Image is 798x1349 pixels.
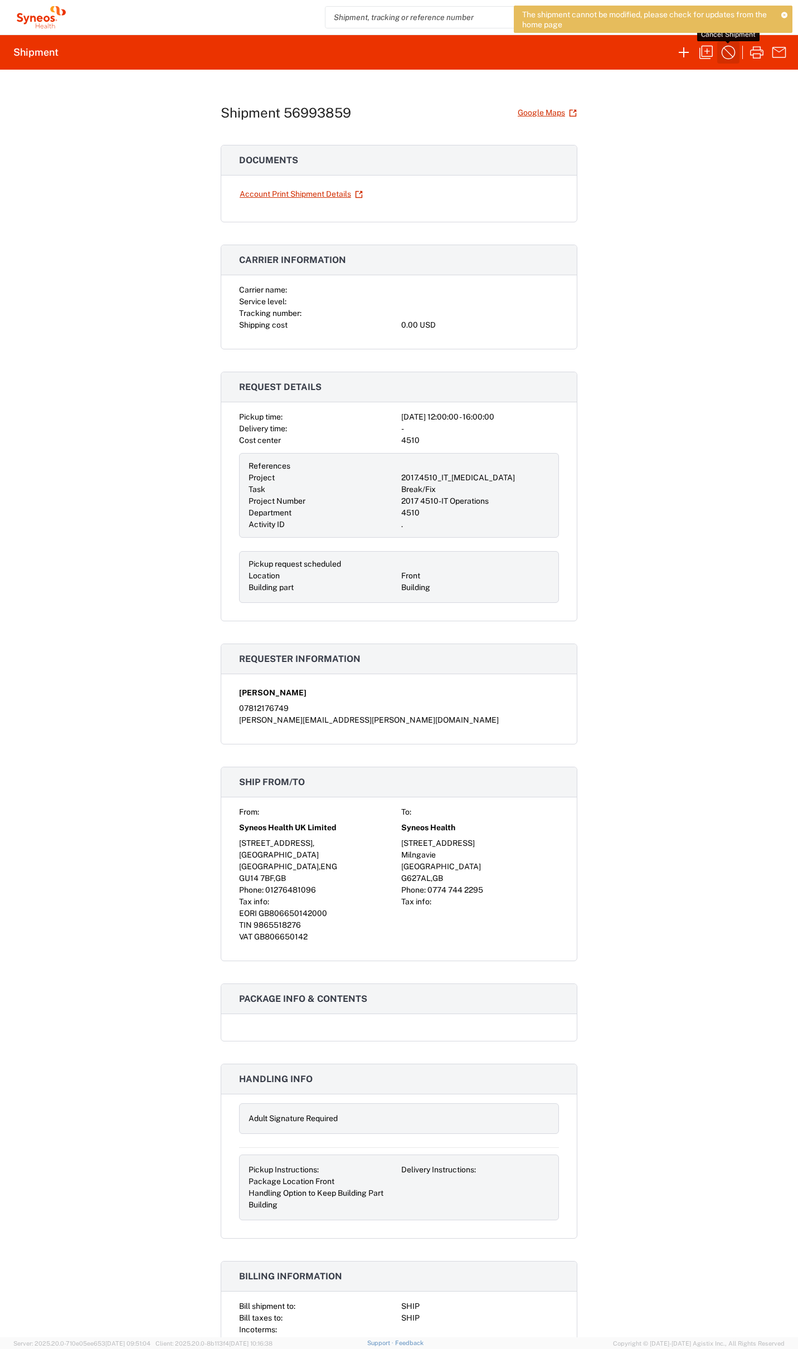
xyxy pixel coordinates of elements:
span: Delivery Instructions: [401,1165,476,1174]
span: Syneos Health UK Limited [239,822,337,834]
span: Building part [249,583,294,592]
span: Cost center [239,436,281,445]
a: Feedback [395,1340,424,1346]
span: , [431,874,432,883]
span: Front [401,571,420,580]
span: [DATE] 09:51:04 [105,1340,150,1347]
h2: Shipment [13,46,59,59]
span: Billing information [239,1271,342,1282]
div: 2017.4510_IT_[MEDICAL_DATA] [401,472,549,484]
span: Shipping cost [239,320,288,329]
span: 0774 744 2295 [427,885,483,894]
span: Phone: [401,885,426,894]
span: Phone: [239,885,264,894]
span: Pickup time: [239,412,283,421]
div: [STREET_ADDRESS], [239,837,397,849]
div: Task [249,484,397,495]
div: . [401,519,549,530]
div: 2017 4510-IT Operations [401,495,549,507]
span: Requester information [239,654,361,664]
span: GB806650142 [254,932,308,941]
span: Location [249,571,280,580]
span: EORI [239,909,257,918]
span: References [249,461,290,470]
span: 01276481096 [265,885,316,894]
div: Project Number [249,495,397,507]
span: Syneos Health [401,822,455,834]
input: Shipment, tracking or reference number [325,7,614,28]
span: VAT [239,932,252,941]
span: Building [401,583,430,592]
div: SHIP [401,1301,559,1312]
span: Tax info: [401,897,431,906]
span: TIN [239,921,252,929]
a: Support [367,1340,395,1346]
span: Service level: [239,297,286,306]
span: [DATE] 10:16:38 [229,1340,273,1347]
span: Request details [239,382,322,392]
a: Google Maps [517,103,577,123]
div: [GEOGRAPHIC_DATA] [239,849,397,861]
span: Pickup Instructions: [249,1165,319,1174]
span: Carrier information [239,255,346,265]
span: GU14 7BF [239,874,274,883]
span: Carrier name: [239,285,287,294]
span: GB806650142000 [259,909,327,918]
div: 4510 [401,435,559,446]
span: G627AL [401,874,431,883]
span: 9865518276 [254,921,301,929]
span: The shipment cannot be modified, please check for updates from the home page [522,9,773,30]
div: Activity ID [249,519,397,530]
div: Project [249,472,397,484]
div: 07812176749 [239,703,559,714]
div: Adult Signature Required [249,1113,397,1124]
span: Package info & contents [239,994,367,1004]
div: [STREET_ADDRESS] [401,837,559,849]
div: Break/Fix [401,484,549,495]
div: 0.00 USD [401,319,559,331]
h1: Shipment 56993859 [221,105,351,121]
span: Incoterms: [239,1325,277,1334]
div: Package Location Front [249,1176,397,1187]
div: 4510 [401,507,549,519]
div: SHIP [401,1312,559,1324]
span: Pickup request scheduled [249,559,341,568]
span: , [274,874,275,883]
span: GB [275,874,286,883]
span: ENG [320,862,337,871]
span: Handling Info [239,1074,313,1084]
span: Client: 2025.20.0-8b113f4 [155,1340,273,1347]
div: - [401,423,559,435]
span: Bill shipment to: [239,1302,295,1311]
a: Account Print Shipment Details [239,184,363,204]
div: Handling Option to Keep Building Part Building [249,1187,397,1211]
span: To: [401,807,411,816]
div: Milngavie [401,849,559,861]
span: From: [239,807,259,816]
span: Tax info: [239,897,269,906]
span: , [319,862,320,871]
span: [PERSON_NAME] [239,687,306,699]
span: Copyright © [DATE]-[DATE] Agistix Inc., All Rights Reserved [613,1338,785,1348]
span: [GEOGRAPHIC_DATA] [401,862,481,871]
span: Server: 2025.20.0-710e05ee653 [13,1340,150,1347]
span: Tracking number: [239,309,301,318]
span: [GEOGRAPHIC_DATA] [239,862,319,871]
span: GB [432,874,443,883]
span: Documents [239,155,298,165]
span: Delivery time: [239,424,287,433]
span: Ship from/to [239,777,305,787]
div: [DATE] 12:00:00 - 16:00:00 [401,411,559,423]
div: Department [249,507,397,519]
span: Bill taxes to: [239,1313,283,1322]
div: [PERSON_NAME][EMAIL_ADDRESS][PERSON_NAME][DOMAIN_NAME] [239,714,559,726]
